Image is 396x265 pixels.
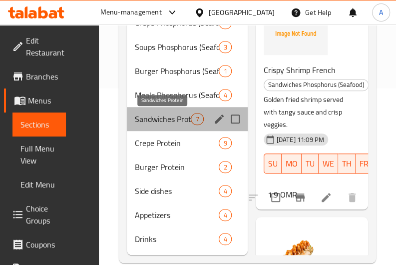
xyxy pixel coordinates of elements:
[127,179,247,203] div: Side dishes4
[265,187,286,208] span: Select to update
[219,233,231,245] div: items
[135,161,219,173] span: Burger Protein
[127,83,247,107] div: Meals Phosphorus (Seafood)4
[379,7,383,18] span: A
[219,162,231,172] span: 2
[100,6,162,18] div: Menu-management
[212,111,227,126] button: edit
[219,210,231,220] span: 4
[323,156,334,171] span: WE
[127,107,247,131] div: Sandwiches Protein7edit
[135,89,219,101] span: Meals Phosphorus (Seafood)
[135,65,219,77] span: Burger Phosphorus (Seafood)
[127,59,247,83] div: Burger Phosphorus (Seafood)1
[219,89,231,101] div: items
[286,156,298,171] span: MO
[340,185,364,209] button: delete
[135,185,219,197] span: Side dishes
[264,79,369,91] div: Sandwiches Phosphorus (Seafood)
[191,114,203,124] span: 7
[28,94,58,106] span: Menus
[12,136,66,172] a: Full Menu View
[302,153,319,173] button: TU
[12,112,66,136] a: Sections
[219,65,231,77] div: items
[20,178,58,190] span: Edit Menu
[264,62,336,77] span: Crispy Shrimp French
[127,131,247,155] div: Crepe Protein9
[219,66,231,76] span: 1
[219,186,231,196] span: 4
[219,161,231,173] div: items
[356,153,373,173] button: FR
[264,153,282,173] button: SU
[306,156,315,171] span: TU
[219,42,231,52] span: 3
[4,232,66,256] a: Coupons
[4,196,66,232] a: Choice Groups
[4,28,72,64] a: Edit Restaurant
[26,238,58,250] span: Coupons
[360,156,369,171] span: FR
[268,156,278,171] span: SU
[12,172,66,196] a: Edit Menu
[135,209,219,221] span: Appetizers
[342,156,352,171] span: TH
[127,227,247,251] div: Drinks4
[135,113,191,125] span: Sandwiches Protein
[338,153,356,173] button: TH
[135,41,219,53] span: Soups Phosphorus (Seafood)
[273,135,328,144] span: [DATE] 11:09 PM
[4,64,66,88] a: Branches
[135,233,219,245] span: Drinks
[219,41,231,53] div: items
[4,88,66,112] a: Menus
[264,93,352,131] p: Golden fried shrimp served with tangy sauce and crisp veggies.
[264,79,368,90] span: Sandwiches Phosphorus (Seafood)
[219,234,231,244] span: 4
[219,90,231,100] span: 4
[288,185,312,209] button: Branch-specific-item
[127,155,247,179] div: Burger Protein2
[26,202,58,226] span: Choice Groups
[20,142,58,166] span: Full Menu View
[26,34,64,58] span: Edit Restaurant
[320,191,332,203] a: Edit menu item
[219,137,231,149] div: items
[219,209,231,221] div: items
[127,35,247,59] div: Soups Phosphorus (Seafood)3
[209,7,275,18] div: [GEOGRAPHIC_DATA]
[319,153,338,173] button: WE
[127,203,247,227] div: Appetizers4
[26,70,58,82] span: Branches
[282,153,302,173] button: MO
[219,185,231,197] div: items
[219,138,231,148] span: 9
[135,137,219,149] span: Crepe Protein
[20,118,58,130] span: Sections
